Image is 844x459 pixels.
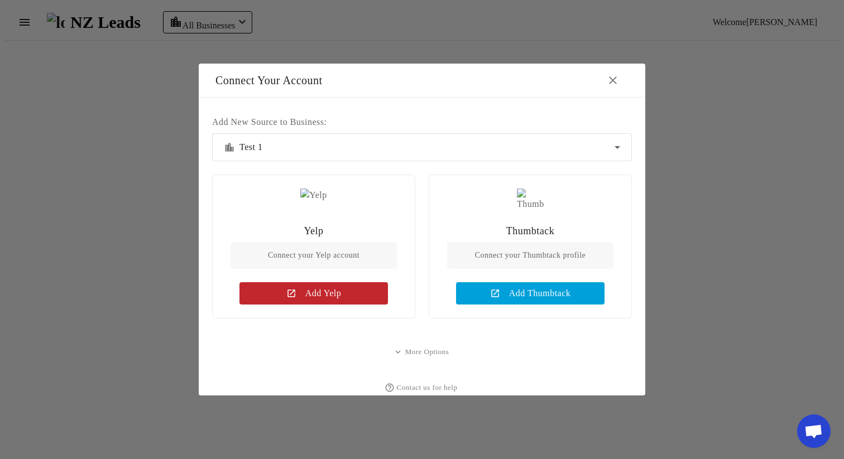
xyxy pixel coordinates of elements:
[305,288,341,298] span: Add Yelp
[215,74,323,87] span: Connect Your Account
[405,345,449,359] span: More Options
[224,142,235,153] mat-icon: location_city
[304,224,323,238] div: Yelp
[606,74,620,87] mat-icon: close
[385,383,395,393] mat-icon: help_outline
[490,288,500,298] mat-icon: open_in_new
[506,224,554,238] div: Thumbtack
[393,347,403,357] mat-icon: expand_more
[517,189,544,215] img: Thumbtack
[300,189,327,215] img: Yelp
[797,414,831,448] div: Open chat
[509,288,571,298] span: Add Thumbtack
[456,282,605,305] button: Add Thumbtack
[239,282,388,305] button: Add Yelp
[286,288,296,298] mat-icon: open_in_new
[382,376,462,399] button: Contact us for help
[212,115,632,129] div: Add New Source to Business:
[391,341,454,363] button: More Options
[239,141,262,154] span: Test 1
[447,242,613,269] div: Connect your Thumbtack profile
[231,242,397,269] div: Connect your Yelp account
[397,381,458,394] span: Contact us for help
